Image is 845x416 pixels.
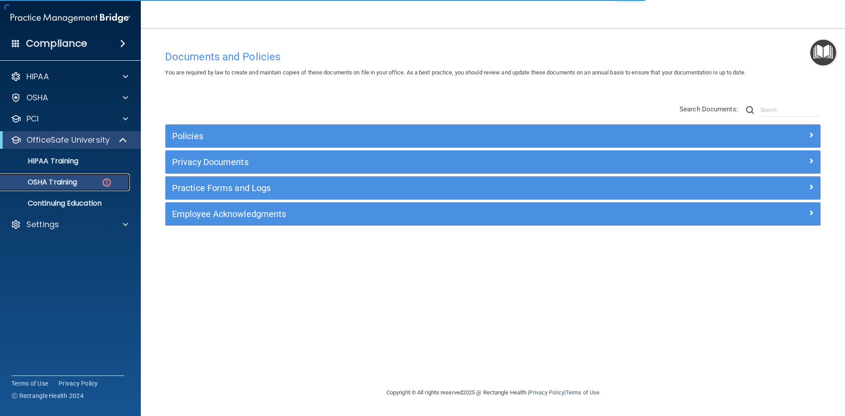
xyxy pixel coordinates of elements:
[172,129,814,143] a: Policies
[26,135,110,145] p: OfficeSafe University
[332,379,654,407] div: Copyright © All rights reserved 2025 @ Rectangle Health | |
[26,219,59,230] p: Settings
[165,69,746,76] span: You are required by law to create and maintain copies of these documents on file in your office. ...
[165,51,821,63] h4: Documents and Policies
[11,71,128,82] a: HIPAA
[172,157,650,167] h5: Privacy Documents
[6,157,78,166] p: HIPAA Training
[59,379,98,388] a: Privacy Policy
[11,92,128,103] a: OSHA
[172,209,650,219] h5: Employee Acknowledgments
[172,155,814,169] a: Privacy Documents
[26,114,39,124] p: PCI
[11,135,128,145] a: OfficeSafe University
[11,379,48,388] a: Terms of Use
[746,106,754,114] img: ic-search.3b580494.png
[529,389,564,396] a: Privacy Policy
[680,105,738,113] span: Search Documents:
[172,181,814,195] a: Practice Forms and Logs
[11,391,84,400] span: Ⓒ Rectangle Health 2024
[760,103,821,117] input: Search
[26,37,87,50] h4: Compliance
[26,92,48,103] p: OSHA
[566,389,599,396] a: Terms of Use
[172,183,650,193] h5: Practice Forms and Logs
[6,199,126,208] p: Continuing Education
[6,178,77,187] p: OSHA Training
[26,71,49,82] p: HIPAA
[11,114,128,124] a: PCI
[172,131,650,141] h5: Policies
[172,207,814,221] a: Employee Acknowledgments
[11,219,128,230] a: Settings
[11,9,130,27] img: PMB logo
[810,40,836,66] button: Open Resource Center
[101,177,112,188] img: danger-circle.6113f641.png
